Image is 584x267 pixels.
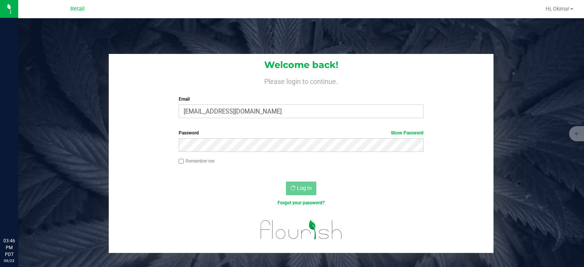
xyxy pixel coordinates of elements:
[286,182,316,195] button: Log In
[179,159,184,164] input: Remember me
[391,130,424,136] a: Show Password
[179,96,424,103] label: Email
[179,130,199,136] span: Password
[109,60,494,70] h1: Welcome back!
[179,158,214,164] label: Remember me
[278,200,325,205] a: Forgot your password?
[109,76,494,85] h4: Please login to continue.
[70,6,85,12] span: Retail
[3,258,15,264] p: 09/23
[253,214,349,245] img: flourish_logo.svg
[546,6,570,12] span: Hi, Okima!
[297,185,312,191] span: Log In
[3,237,15,258] p: 03:46 PM PDT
